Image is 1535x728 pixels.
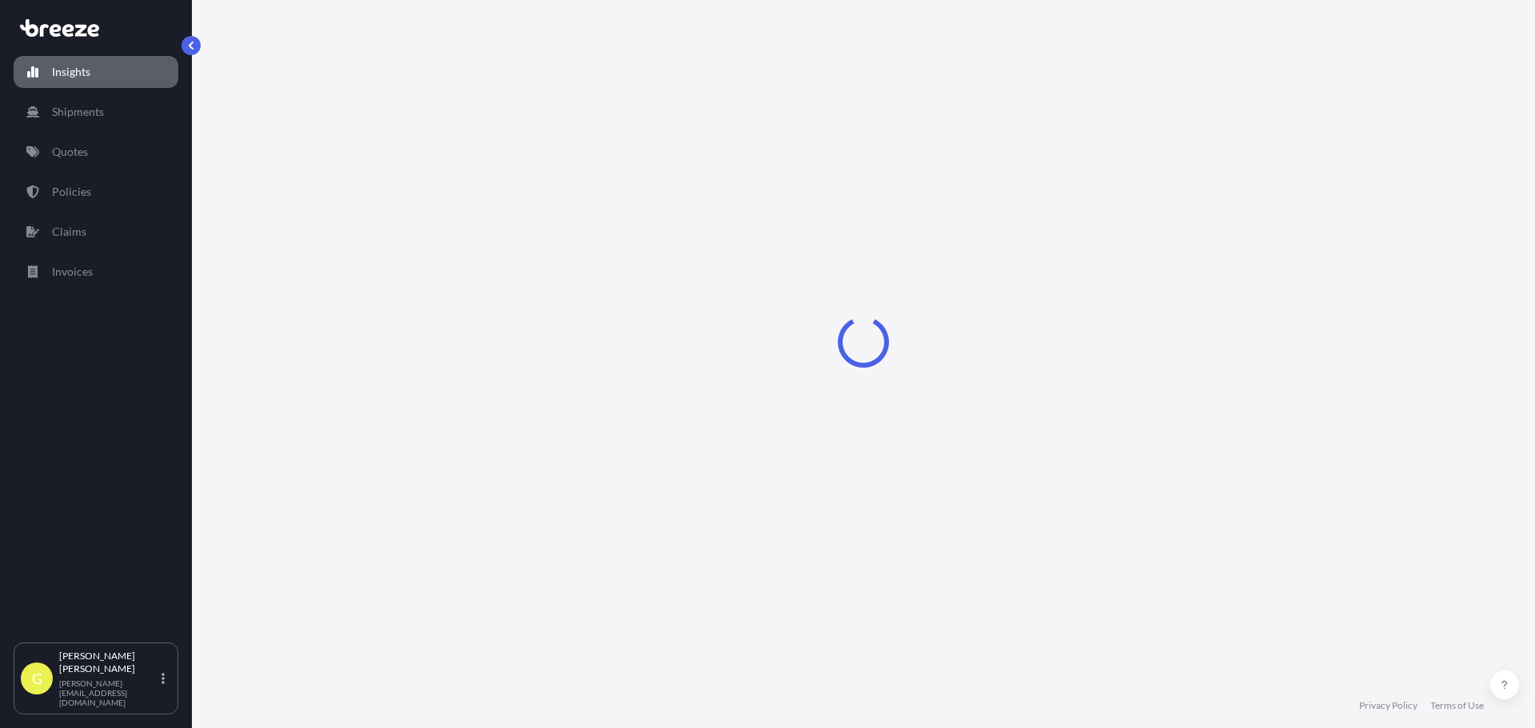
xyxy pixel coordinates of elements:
a: Claims [14,216,178,248]
span: G [32,670,42,686]
p: [PERSON_NAME][EMAIL_ADDRESS][DOMAIN_NAME] [59,678,158,707]
a: Terms of Use [1430,699,1484,712]
a: Invoices [14,256,178,288]
a: Quotes [14,136,178,168]
p: Insights [52,64,90,80]
a: Policies [14,176,178,208]
p: Shipments [52,104,104,120]
a: Privacy Policy [1359,699,1417,712]
a: Shipments [14,96,178,128]
p: [PERSON_NAME] [PERSON_NAME] [59,650,158,675]
p: Invoices [52,264,93,280]
p: Claims [52,224,86,240]
a: Insights [14,56,178,88]
p: Quotes [52,144,88,160]
p: Policies [52,184,91,200]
